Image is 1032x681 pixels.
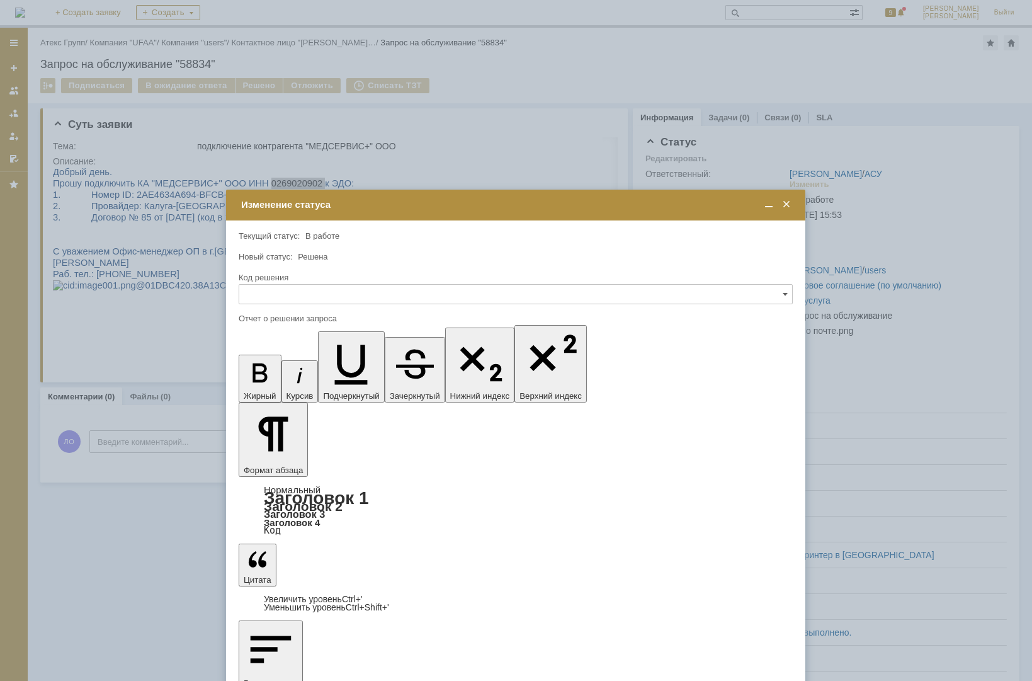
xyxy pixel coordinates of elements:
span: Зачеркнутый [390,391,440,401]
span: Верхний индекс [519,391,582,401]
div: Формат абзаца [239,486,793,535]
span: В работе [305,231,339,241]
button: Верхний индекс [514,325,587,403]
span: Решена [298,252,327,261]
a: Заголовок 3 [264,508,325,520]
a: Нормальный [264,484,320,495]
div: Отчет о решении запроса [239,314,790,323]
span: Свернуть (Ctrl + M) [763,199,775,210]
a: Заголовок 4 [264,517,320,528]
button: Формат абзаца [239,403,308,477]
span: Формат абзаца [244,466,303,475]
a: Decrease [264,602,389,612]
span: Нижний индекс [450,391,510,401]
span: Ctrl+Shift+' [346,602,389,612]
div: Цитата [239,595,793,612]
a: Increase [264,594,363,604]
a: Заголовок 1 [264,488,369,508]
button: Нижний индекс [445,328,515,403]
span: Подчеркнутый [323,391,379,401]
a: Заголовок 2 [264,499,343,513]
label: Новый статус: [239,252,293,261]
span: Жирный [244,391,276,401]
button: Зачеркнутый [385,337,445,403]
span: Ctrl+' [342,594,363,604]
button: Курсив [281,360,319,403]
span: Цитата [244,575,271,585]
a: Код [264,525,281,536]
div: Код решения [239,273,790,282]
span: Закрыть [780,199,793,210]
button: Жирный [239,355,281,403]
button: Цитата [239,544,276,587]
button: Подчеркнутый [318,331,384,403]
label: Текущий статус: [239,231,300,241]
div: Изменение статуса [241,199,793,210]
span: Курсив [286,391,314,401]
